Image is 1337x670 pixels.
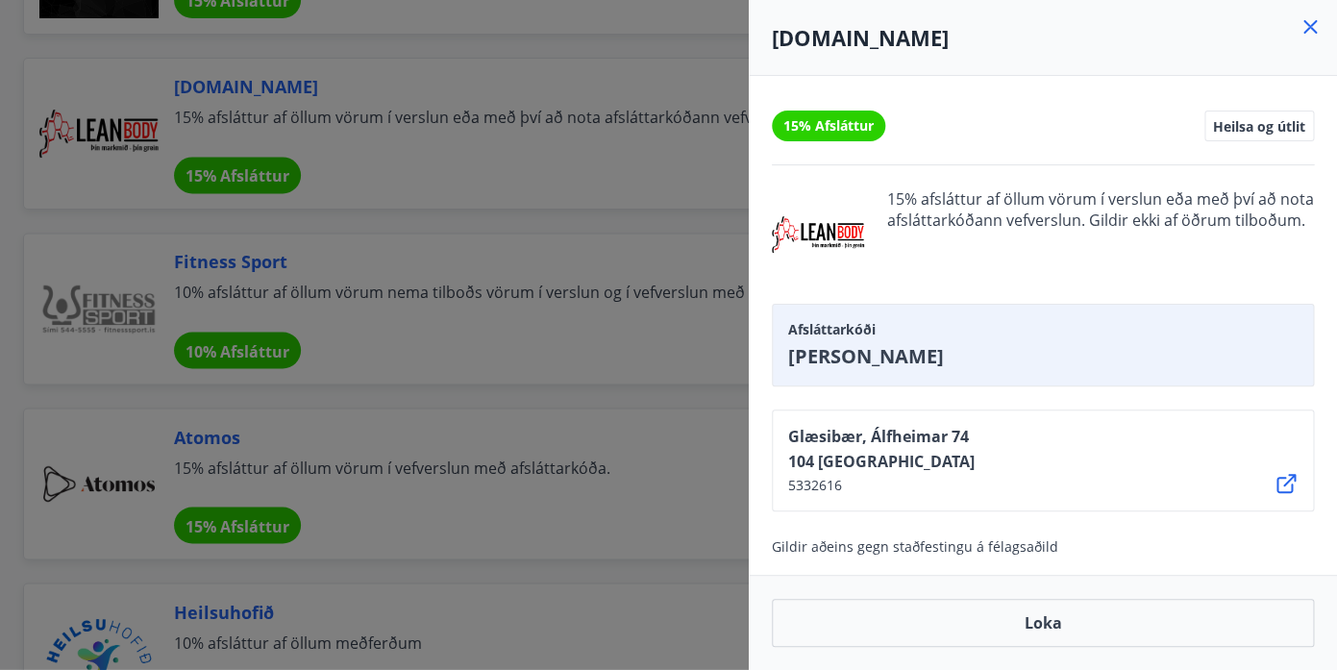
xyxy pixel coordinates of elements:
span: 104 [GEOGRAPHIC_DATA] [788,451,975,472]
span: Glæsibær, Álfheimar 74 [788,426,975,447]
span: 15% afsláttur af öllum vörum í verslun eða með því að nota afsláttarkóðann vefverslun. Gildir ekk... [887,188,1314,281]
span: Gildir aðeins gegn staðfestingu á félagsaðild [772,537,1058,556]
span: 5332616 [788,476,975,495]
span: Afsláttarkóði [788,320,1298,339]
span: [PERSON_NAME] [788,343,1298,370]
span: 15% Afsláttur [783,116,874,136]
h4: [DOMAIN_NAME] [772,23,1314,52]
button: Loka [772,599,1314,647]
span: Heilsa og útlit [1213,117,1305,135]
